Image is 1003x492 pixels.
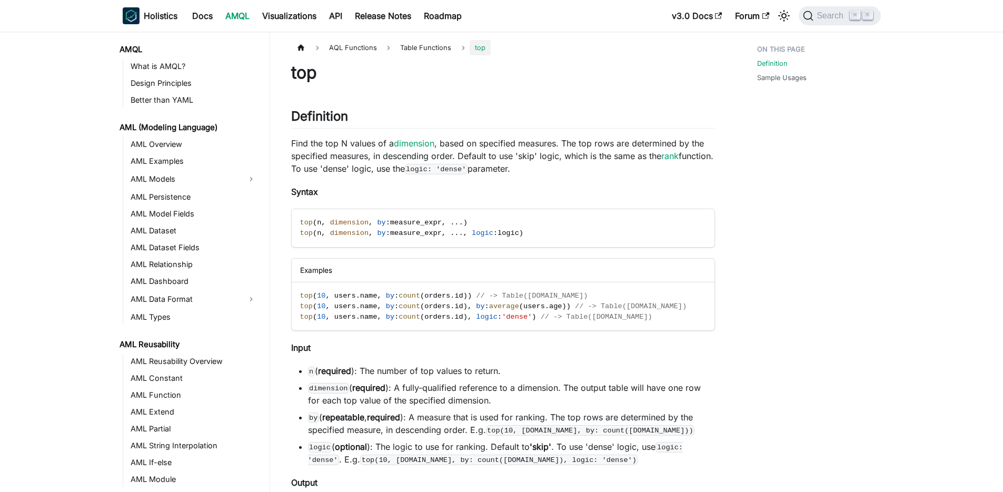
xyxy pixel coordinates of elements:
[498,229,519,237] span: logic
[322,412,364,422] strong: repeatable
[485,302,489,310] span: :
[377,302,381,310] span: ,
[476,313,498,321] span: logic
[308,440,715,466] li: ( ): The logic to use for ranking. Default to . To use 'dense' logic, use . E.g.
[291,137,715,175] p: Find the top N values of a , based on specified measures. The top rows are determined by the spec...
[386,302,394,310] span: by
[334,313,356,321] span: users
[127,455,261,470] a: AML If-else
[813,11,850,21] span: Search
[757,73,807,83] a: Sample Usages
[757,58,788,68] a: Definition
[476,292,588,300] span: // -> Table([DOMAIN_NAME])
[395,40,456,55] a: Table Functions
[330,229,369,237] span: dimension
[317,229,321,237] span: n
[360,313,378,321] span: name
[256,7,323,24] a: Visualizations
[127,240,261,255] a: AML Dataset Fields
[519,302,523,310] span: (
[400,44,451,52] span: Table Functions
[291,40,311,55] a: Home page
[468,302,472,310] span: ,
[242,171,261,188] button: Expand sidebar category 'AML Models'
[360,292,378,300] span: name
[308,412,320,423] code: by
[454,313,463,321] span: id
[399,302,420,310] span: count
[405,164,468,174] code: logic: 'dense'
[127,291,242,308] a: AML Data Format
[334,292,356,300] span: users
[308,383,350,393] code: dimension
[369,229,373,237] span: ,
[127,354,261,369] a: AML Reusability Overview
[472,229,493,237] span: logic
[463,313,468,321] span: )
[334,302,356,310] span: users
[300,229,313,237] span: top
[116,42,261,57] a: AMQL
[308,411,715,436] li: ( , ): A measure that is used for ranking. The top rows are determined by the specified measure, ...
[127,438,261,453] a: AML String Interpolation
[394,138,434,149] a: dimension
[116,337,261,352] a: AML Reusability
[291,186,318,197] strong: Syntax
[308,365,715,377] li: ( ): The number of top values to return.
[532,313,536,321] span: )
[300,292,313,300] span: top
[324,40,382,55] span: AQL Functions
[318,366,351,376] strong: required
[424,313,450,321] span: orders
[776,7,792,24] button: Switch between dark and light mode (currently light mode)
[377,219,385,227] span: by
[325,313,330,321] span: ,
[541,313,652,321] span: // -> Table([DOMAIN_NAME])
[127,371,261,386] a: AML Constant
[386,292,394,300] span: by
[530,441,551,452] strong: 'skip'
[313,219,317,227] span: (
[399,292,420,300] span: count
[420,313,424,321] span: (
[666,7,729,24] a: v3.0 Docs
[186,7,219,24] a: Docs
[493,229,498,237] span: :
[394,313,399,321] span: :
[502,313,532,321] span: 'dense'
[127,76,261,91] a: Design Principles
[850,11,860,20] kbd: ⌘
[317,313,325,321] span: 10
[729,7,776,24] a: Forum
[399,313,420,321] span: count
[369,219,373,227] span: ,
[144,9,177,22] b: Holistics
[377,292,381,300] span: ,
[486,425,695,436] code: top(10, [DOMAIN_NAME], by: count([DOMAIN_NAME]))
[291,40,715,55] nav: Breadcrumbs
[459,229,463,237] span: .
[335,441,367,452] strong: optional
[313,229,317,237] span: (
[418,7,468,24] a: Roadmap
[308,381,715,407] li: ( ): A fully-qualified reference to a dimension. The output table will have one row for each top ...
[321,229,325,237] span: ,
[317,219,321,227] span: n
[321,219,325,227] span: ,
[420,292,424,300] span: (
[463,302,468,310] span: )
[300,302,313,310] span: top
[313,313,317,321] span: (
[519,229,523,237] span: )
[562,302,566,310] span: )
[291,477,317,488] strong: Output
[661,151,679,161] a: rank
[127,93,261,107] a: Better than YAML
[352,382,385,393] strong: required
[127,310,261,324] a: AML Types
[127,206,261,221] a: AML Model Fields
[127,257,261,272] a: AML Relationship
[454,229,459,237] span: .
[420,302,424,310] span: (
[523,302,545,310] span: users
